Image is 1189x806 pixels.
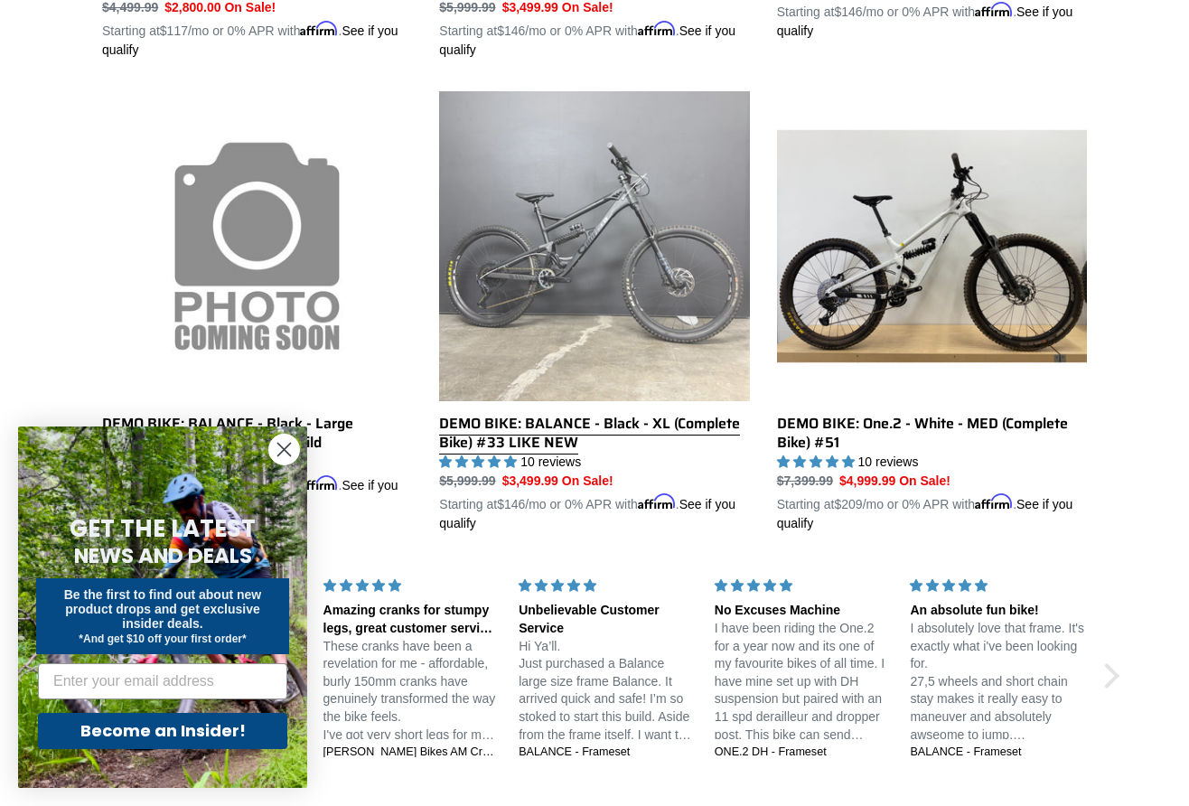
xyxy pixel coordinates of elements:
button: Become an Insider! [38,713,287,749]
span: GET THE LATEST [70,512,256,545]
a: ONE.2 DH - Frameset [715,745,889,761]
span: *And get $10 off your first order* [79,633,246,645]
div: 5 stars [715,576,889,595]
p: Hi Ya’ll. Just purchased a Balance large size frame Balance. It arrived quick and safe! I’m so st... [519,638,693,745]
div: An absolute fun bike! [910,602,1084,620]
p: These cranks have been a revelation for me - affordable, burly 150mm cranks have genuinely transf... [323,638,498,745]
div: Amazing cranks for stumpy legs, great customer service too [323,602,498,637]
p: I absolutely love that frame. It's exactly what i've been looking for. 27,5 wheels and short chai... [910,620,1084,744]
p: I have been riding the One.2 for a year now and its one of my favourite bikes of all time. I have... [715,620,889,744]
div: Unbelievable Customer Service [519,602,693,637]
a: BALANCE - Frameset [910,745,1084,761]
a: [PERSON_NAME] Bikes AM Cranks [323,745,498,761]
div: 5 stars [910,576,1084,595]
button: Close dialog [268,434,300,465]
span: NEWS AND DEALS [74,541,252,570]
a: BALANCE - Frameset [519,745,693,761]
div: 5 stars [323,576,498,595]
input: Enter your email address [38,663,287,699]
div: 5 stars [519,576,693,595]
div: No Excuses Machine [715,602,889,620]
span: Be the first to find out about new product drops and get exclusive insider deals. [64,587,262,631]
